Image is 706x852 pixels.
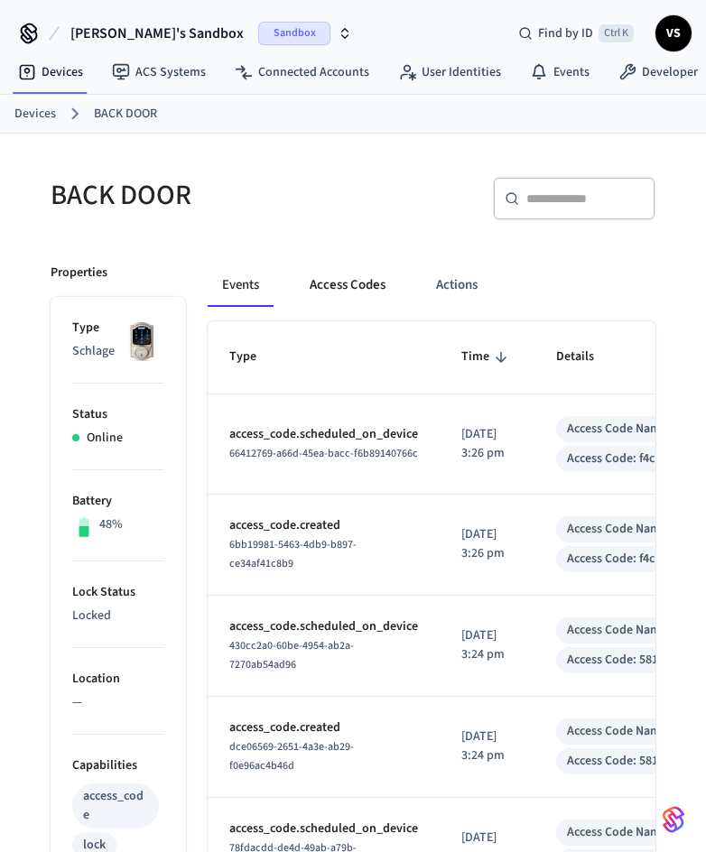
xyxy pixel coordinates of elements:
[516,56,604,88] a: Events
[229,425,418,444] p: access_code.scheduled_on_device
[663,805,684,834] img: SeamLogoGradient.69752ec5.svg
[655,15,692,51] button: VS
[599,24,634,42] span: Ctrl K
[229,516,418,535] p: access_code.created
[461,626,513,664] p: [DATE] 3:24 pm
[422,264,492,307] button: Actions
[98,56,220,88] a: ACS Systems
[461,425,513,463] p: [DATE] 3:26 pm
[99,515,123,534] p: 48%
[4,56,98,88] a: Devices
[72,319,164,338] p: Type
[295,264,400,307] button: Access Codes
[229,820,418,838] p: access_code.scheduled_on_device
[72,492,164,511] p: Battery
[229,718,418,737] p: access_code.created
[258,22,330,45] span: Sandbox
[229,739,354,773] span: dce06569-2651-4a3e-ab29-f0e96ac4b46d
[72,670,164,689] p: Location
[72,756,164,775] p: Capabilities
[208,264,274,307] button: Events
[72,583,164,602] p: Lock Status
[72,693,164,712] p: —
[504,17,648,50] div: Find by IDCtrl K
[87,429,123,448] p: Online
[14,105,56,124] a: Devices
[461,727,513,765] p: [DATE] 3:24 pm
[70,23,244,44] span: [PERSON_NAME]'s Sandbox
[556,343,618,371] span: Details
[461,525,513,563] p: [DATE] 3:26 pm
[657,17,690,50] span: VS
[119,319,164,364] img: Schlage Sense Smart Deadbolt with Camelot Trim, Front
[461,343,513,371] span: Time
[229,343,280,371] span: Type
[72,342,164,361] p: Schlage
[229,638,354,672] span: 430cc2a0-60be-4954-ab2a-7270ab54ad96
[220,56,384,88] a: Connected Accounts
[208,264,656,307] div: ant example
[51,264,107,282] p: Properties
[72,607,164,625] p: Locked
[51,177,342,214] h5: BACK DOOR
[229,617,418,636] p: access_code.scheduled_on_device
[94,105,157,124] a: BACK DOOR
[229,537,357,571] span: 6bb19981-5463-4db9-b897-ce34af41c8b9
[72,405,164,424] p: Status
[384,56,516,88] a: User Identities
[83,787,148,825] div: access_code
[538,24,593,42] span: Find by ID
[229,446,418,461] span: 66412769-a66d-45ea-bacc-f6b89140766c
